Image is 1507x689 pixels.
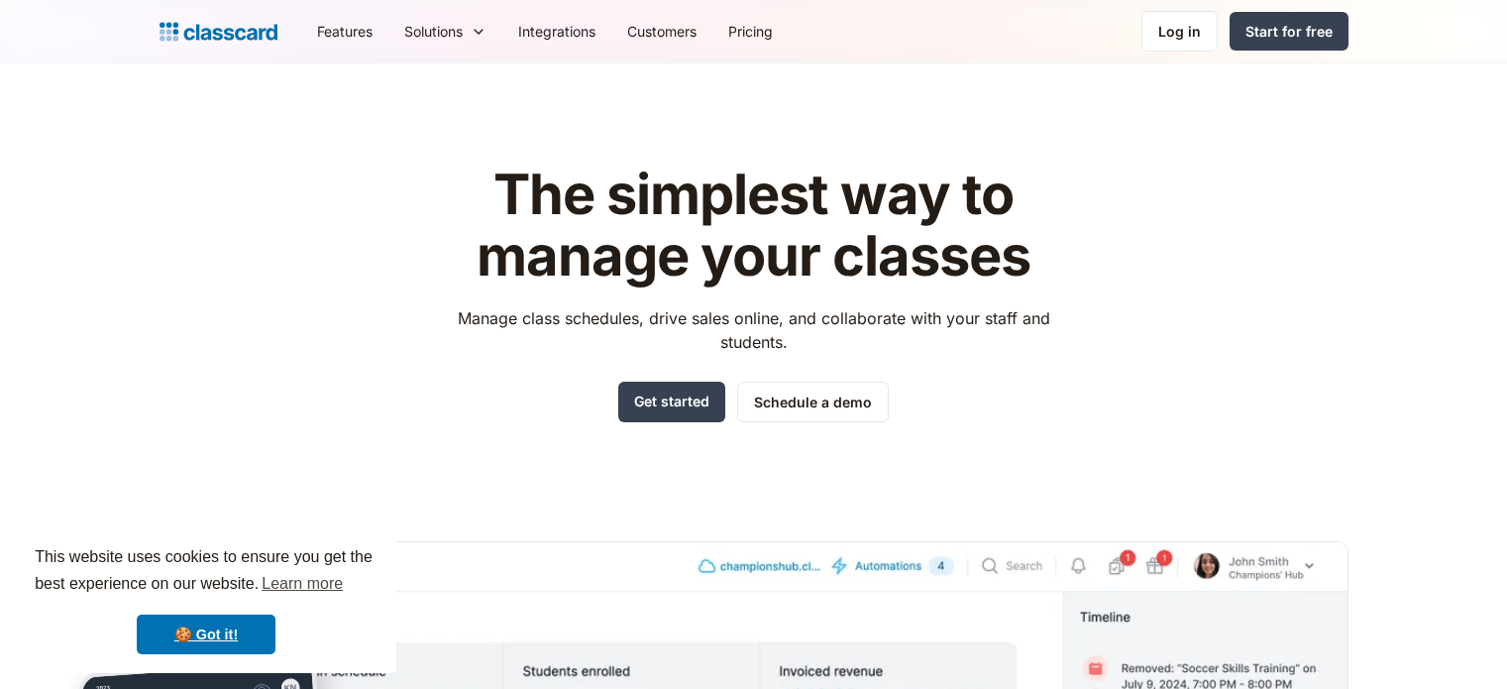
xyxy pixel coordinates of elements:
[1158,21,1201,42] div: Log in
[259,569,346,599] a: learn more about cookies
[388,9,502,54] div: Solutions
[1141,11,1218,52] a: Log in
[439,165,1068,287] h1: The simplest way to manage your classes
[502,9,611,54] a: Integrations
[1245,21,1333,42] div: Start for free
[16,526,396,673] div: cookieconsent
[712,9,789,54] a: Pricing
[404,21,463,42] div: Solutions
[35,545,377,599] span: This website uses cookies to ensure you get the best experience on our website.
[618,382,725,422] a: Get started
[301,9,388,54] a: Features
[737,382,889,422] a: Schedule a demo
[611,9,712,54] a: Customers
[137,615,275,654] a: dismiss cookie message
[1230,12,1348,51] a: Start for free
[439,306,1068,354] p: Manage class schedules, drive sales online, and collaborate with your staff and students.
[160,18,277,46] a: Logo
